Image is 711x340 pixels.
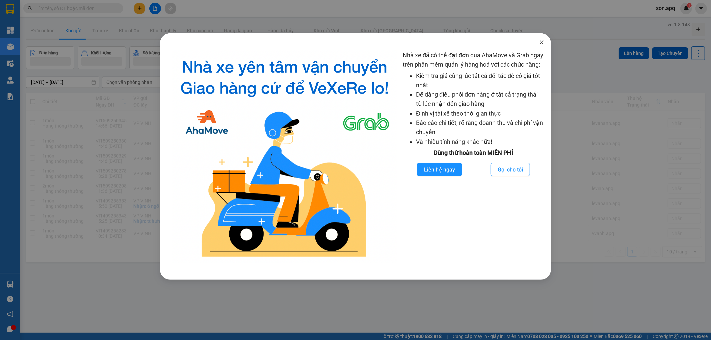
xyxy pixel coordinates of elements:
[416,71,544,90] li: Kiểm tra giá cùng lúc tất cả đối tác để có giá tốt nhất
[424,166,455,174] span: Liên hệ ngay
[539,40,544,45] span: close
[172,51,397,263] img: logo
[532,33,551,52] button: Close
[416,90,544,109] li: Dễ dàng điều phối đơn hàng ở tất cả trạng thái từ lúc nhận đến giao hàng
[416,137,544,147] li: Và nhiều tính năng khác nữa!
[416,118,544,137] li: Báo cáo chi tiết, rõ ràng doanh thu và chi phí vận chuyển
[417,163,462,176] button: Liên hệ ngay
[491,163,530,176] button: Gọi cho tôi
[498,166,523,174] span: Gọi cho tôi
[416,109,544,118] li: Định vị tài xế theo thời gian thực
[403,148,544,158] div: Dùng thử hoàn toàn MIỄN PHÍ
[403,51,544,263] div: Nhà xe đã có thể đặt đơn qua AhaMove và Grab ngay trên phần mềm quản lý hàng hoá với các chức năng:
